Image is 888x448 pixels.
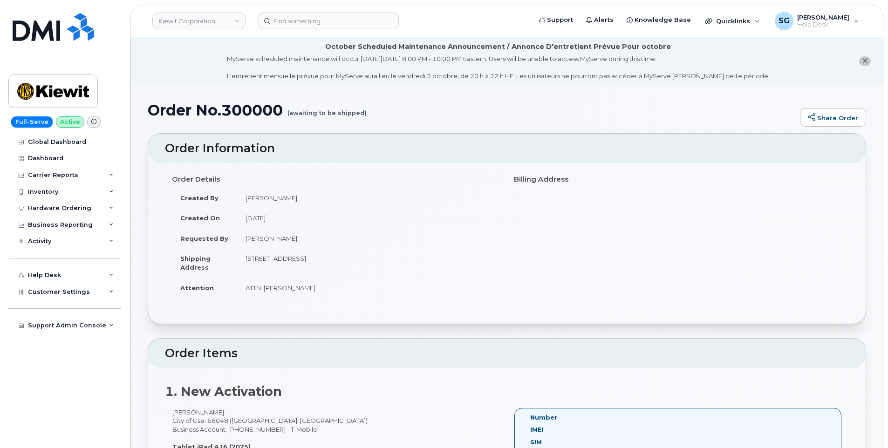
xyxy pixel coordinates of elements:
[530,425,544,434] label: IMEI
[847,407,881,441] iframe: Messenger Launcher
[530,438,542,447] label: SIM
[180,194,219,202] strong: Created By
[237,228,500,249] td: [PERSON_NAME]
[237,208,500,228] td: [DATE]
[180,255,211,271] strong: Shipping Address
[287,102,367,116] small: (awaiting to be shipped)
[165,347,849,360] h2: Order Items
[325,42,671,52] div: October Scheduled Maintenance Announcement / Annonce D'entretient Prévue Pour octobre
[165,384,282,399] strong: 1. New Activation
[237,188,500,208] td: [PERSON_NAME]
[180,235,228,242] strong: Requested By
[227,54,770,81] div: MyServe scheduled maintenance will occur [DATE][DATE] 8:00 PM - 10:00 PM Eastern. Users will be u...
[180,284,214,292] strong: Attention
[180,214,220,222] strong: Created On
[800,108,866,127] a: Share Order
[530,413,557,422] label: Number
[165,142,849,155] h2: Order Information
[172,176,500,183] h4: Order Details
[514,176,842,183] h4: Billing Address
[237,278,500,298] td: ATTN: [PERSON_NAME]
[148,102,795,118] h1: Order No.300000
[859,56,871,66] button: close notification
[237,248,500,277] td: [STREET_ADDRESS]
